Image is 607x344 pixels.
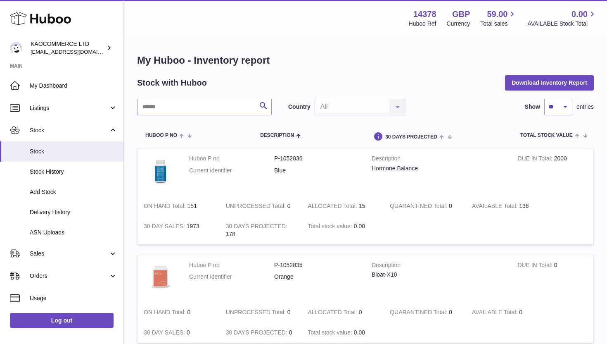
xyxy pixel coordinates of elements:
span: Stock [30,148,117,155]
strong: GBP [452,9,470,20]
span: Description [260,133,294,138]
div: Hormone Balance [372,165,505,172]
td: 0 [511,255,593,303]
label: Country [288,103,311,111]
strong: Total stock value [308,223,353,232]
strong: DUE IN Total [517,155,554,164]
a: 0.00 AVAILABLE Stock Total [527,9,597,28]
td: 2000 [511,148,593,196]
strong: 14378 [413,9,436,20]
h1: My Huboo - Inventory report [137,54,594,67]
strong: QUARANTINED Total [390,203,449,211]
div: Huboo Ref [409,20,436,28]
td: 136 [466,196,548,216]
strong: ON HAND Total [144,309,187,318]
dd: P-1052835 [274,261,359,269]
td: 0 [301,302,384,322]
span: Delivery History [30,208,117,216]
span: Sales [30,250,109,258]
img: hello@lunera.co.uk [10,42,22,54]
span: Listings [30,104,109,112]
strong: QUARANTINED Total [390,309,449,318]
span: entries [576,103,594,111]
span: 0.00 [571,9,588,20]
span: 0 [449,203,452,209]
span: 30 DAYS PROJECTED [385,134,437,140]
span: AVAILABLE Stock Total [527,20,597,28]
button: Download Inventory Report [505,75,594,90]
a: Log out [10,313,114,328]
td: 0 [220,196,302,216]
span: Add Stock [30,188,117,196]
span: Huboo P no [145,133,177,138]
strong: ALLOCATED Total [308,203,358,211]
strong: ALLOCATED Total [308,309,358,318]
strong: 30 DAY SALES [144,223,187,232]
td: 0 [138,302,220,322]
dt: Huboo P no [189,261,274,269]
span: [EMAIL_ADDRESS][DOMAIN_NAME] [31,48,121,55]
span: Stock History [30,168,117,176]
dt: Current identifier [189,273,274,281]
strong: Description [372,261,505,271]
dd: Orange [274,273,359,281]
td: 1973 [138,216,220,244]
td: 0 [220,302,302,322]
span: 0.00 [354,329,365,336]
span: 0 [449,309,452,315]
strong: Total stock value [308,329,353,338]
div: Bloat-X10 [372,271,505,279]
strong: UNPROCESSED Total [226,203,287,211]
strong: AVAILABLE Total [472,309,519,318]
span: Usage [30,294,117,302]
img: product image [144,155,177,188]
h2: Stock with Huboo [137,77,207,88]
strong: UNPROCESSED Total [226,309,287,318]
dd: P-1052836 [274,155,359,162]
td: 0 [466,302,548,322]
dt: Current identifier [189,167,274,174]
div: KAOCOMMERCE LTD [31,40,105,56]
strong: Description [372,155,505,165]
img: product image [144,261,177,294]
label: Show [525,103,540,111]
span: Orders [30,272,109,280]
div: Currency [447,20,470,28]
dt: Huboo P no [189,155,274,162]
span: 59.00 [487,9,507,20]
span: Total stock value [520,133,573,138]
td: 151 [138,196,220,216]
td: 15 [301,196,384,216]
strong: 30 DAY SALES [144,329,187,338]
a: 59.00 Total sales [480,9,517,28]
strong: 30 DAYS PROJECTED [226,223,287,232]
span: ASN Uploads [30,229,117,236]
span: My Dashboard [30,82,117,90]
dd: Blue [274,167,359,174]
strong: AVAILABLE Total [472,203,519,211]
span: 0.00 [354,223,365,229]
span: Stock [30,127,109,134]
strong: ON HAND Total [144,203,187,211]
td: 178 [220,216,302,244]
td: 0 [220,322,302,343]
span: Total sales [480,20,517,28]
strong: 30 DAYS PROJECTED [226,329,289,338]
strong: DUE IN Total [517,262,554,270]
td: 0 [138,322,220,343]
